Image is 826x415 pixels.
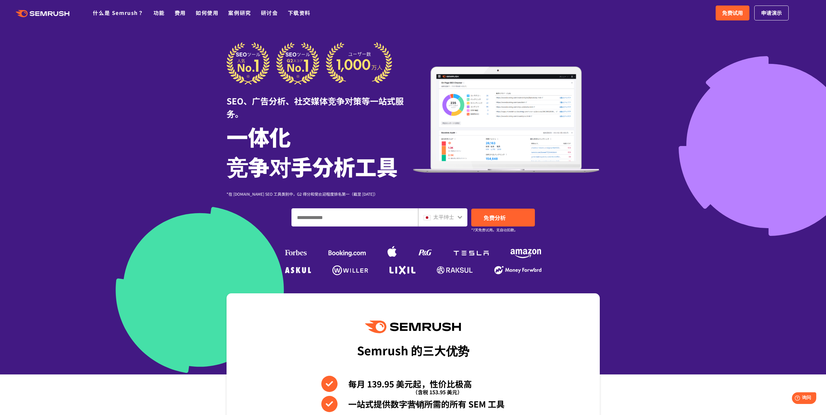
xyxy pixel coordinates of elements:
font: *在 [DOMAIN_NAME] SEO 工具类别中，G2 得分和受欢迎程度排名第一（截至 [DATE]） [227,191,378,197]
iframe: 帮助小部件启动器 [768,390,819,408]
font: 竞争对手分析工具 [227,151,398,182]
img: Semrush [365,321,461,333]
a: 案例研究 [228,9,251,17]
font: 免费试用 [722,9,743,17]
font: 每月 139.95 美元起，性价比极高 [348,378,472,390]
font: 一体化 [227,121,291,152]
a: 什么是 Semrush？ [93,9,143,17]
a: 费用 [175,9,186,17]
a: 申请演示 [754,6,789,20]
font: SEO、广告分析、社交媒体竞争对策等一站式服务。 [227,95,404,119]
font: Semrush 的三大优势 [357,342,469,359]
input: 输入域名、关键字或 URL [292,209,418,226]
a: 下载资料 [288,9,311,17]
a: 功能 [154,9,165,17]
a: 免费分析 [471,209,535,226]
font: 申请演示 [761,9,782,17]
font: （含税 153.95 美元） [413,388,462,396]
a: 如何使用 [196,9,218,17]
font: 免费分析 [484,214,506,222]
a: 研讨会 [261,9,278,17]
a: 免费试用 [716,6,749,20]
font: 太平绅士 [433,213,454,221]
font: 一站式提供数字营销所需的所有 SEM 工具 [348,398,505,410]
font: *7天免费试用。无自动扣款。 [471,227,518,232]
